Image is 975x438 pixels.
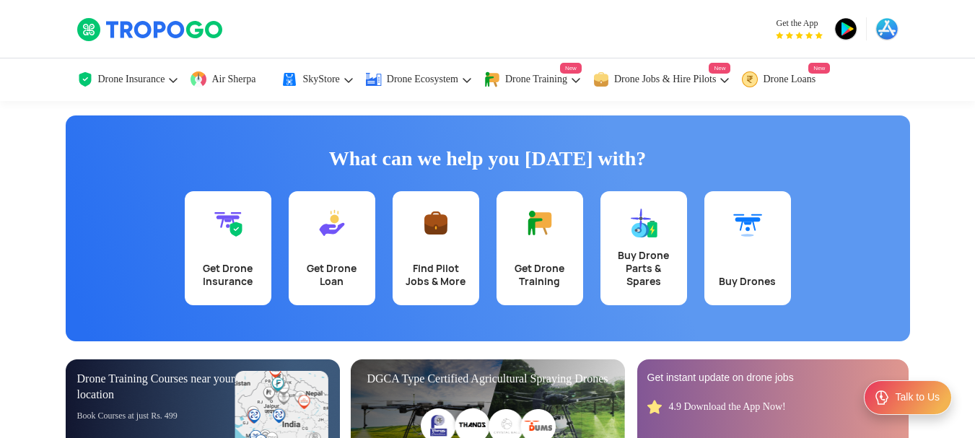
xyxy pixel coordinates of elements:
[76,58,180,101] a: Drone Insurance
[281,58,354,101] a: SkyStore
[834,17,857,40] img: playstore
[763,74,816,85] span: Drone Loans
[875,17,899,40] img: appstore
[629,209,658,237] img: Buy Drone Parts & Spares
[98,74,165,85] span: Drone Insurance
[776,17,823,29] span: Get the App
[704,191,791,305] a: Buy Drones
[214,209,242,237] img: Get Drone Insurance
[484,58,582,101] a: Drone TrainingNew
[76,17,224,42] img: TropoGo Logo
[709,63,730,74] span: New
[193,262,263,288] div: Get Drone Insurance
[77,371,235,403] div: Drone Training Courses near your location
[76,144,899,173] h1: What can we help you [DATE] with?
[190,58,270,101] a: Air Sherpa
[505,74,567,85] span: Drone Training
[600,191,687,305] a: Buy Drone Parts & Spares
[808,63,830,74] span: New
[609,249,678,288] div: Buy Drone Parts & Spares
[669,400,786,413] div: 4.9 Download the App Now!
[896,390,940,405] div: Talk to Us
[387,74,458,85] span: Drone Ecosystem
[873,389,891,406] img: ic_Support.svg
[401,262,471,288] div: Find Pilot Jobs & More
[497,191,583,305] a: Get Drone Training
[393,191,479,305] a: Find Pilot Jobs & More
[289,191,375,305] a: Get Drone Loan
[302,74,339,85] span: SkyStore
[211,74,255,85] span: Air Sherpa
[776,32,823,39] img: App Raking
[614,74,717,85] span: Drone Jobs & Hire Pilots
[647,371,899,385] div: Get instant update on drone jobs
[713,275,782,288] div: Buy Drones
[741,58,830,101] a: Drone LoansNew
[185,191,271,305] a: Get Drone Insurance
[77,410,235,421] div: Book Courses at just Rs. 499
[365,58,473,101] a: Drone Ecosystem
[647,400,662,414] img: star_rating
[362,371,613,387] div: DGCA Type Certified Agricultural Spraying Drones
[297,262,367,288] div: Get Drone Loan
[525,209,554,237] img: Get Drone Training
[318,209,346,237] img: Get Drone Loan
[593,58,731,101] a: Drone Jobs & Hire PilotsNew
[560,63,582,74] span: New
[505,262,574,288] div: Get Drone Training
[421,209,450,237] img: Find Pilot Jobs & More
[733,209,762,237] img: Buy Drones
